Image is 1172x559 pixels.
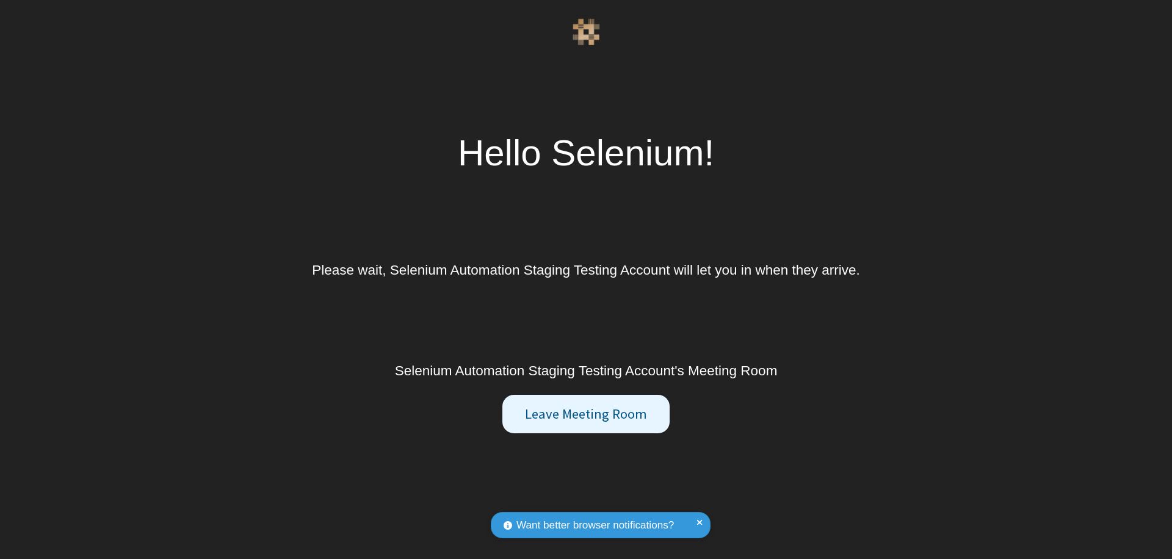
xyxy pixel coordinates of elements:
[573,18,600,46] img: QA Selenium DO NOT DELETE OR CHANGE
[502,395,669,434] button: Leave Meeting Room
[395,361,778,381] div: Selenium Automation Staging Testing Account's Meeting Room
[516,518,674,533] span: Want better browser notifications?
[458,126,714,181] div: Hello Selenium!
[312,260,860,281] div: Please wait, Selenium Automation Staging Testing Account will let you in when they arrive.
